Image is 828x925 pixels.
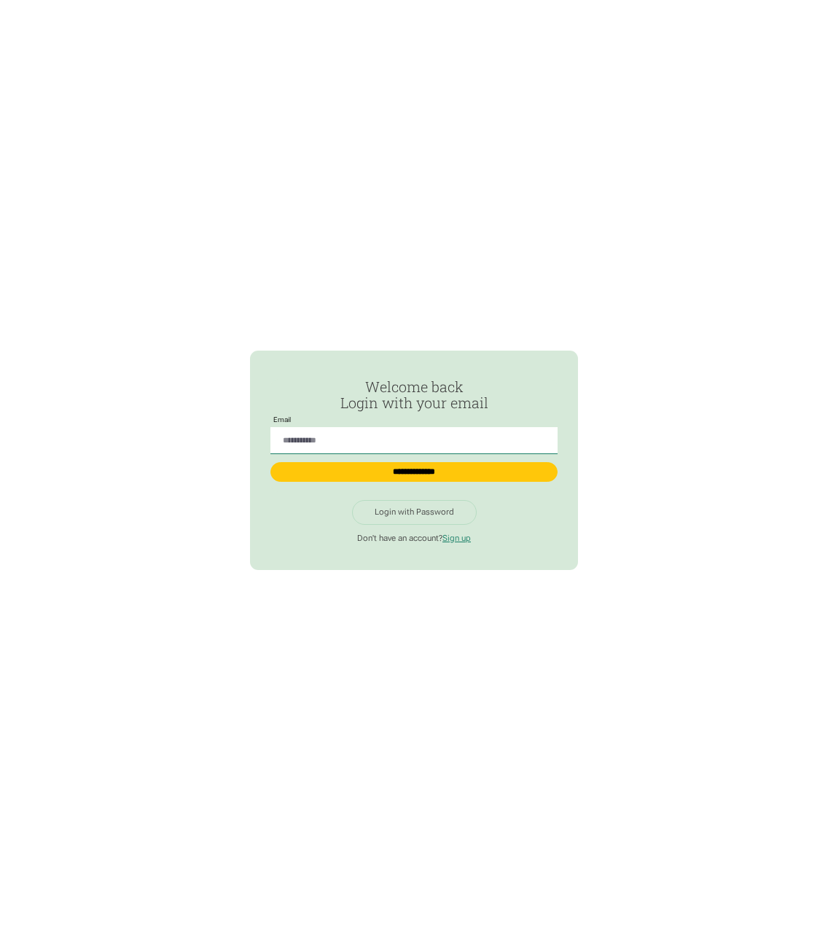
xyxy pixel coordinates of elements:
[270,379,558,492] form: Passwordless Login
[375,507,454,518] div: Login with Password
[270,534,558,544] p: Don't have an account?
[270,379,558,410] h2: Welcome back Login with your email
[270,416,294,424] label: Email
[442,534,471,543] a: Sign up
